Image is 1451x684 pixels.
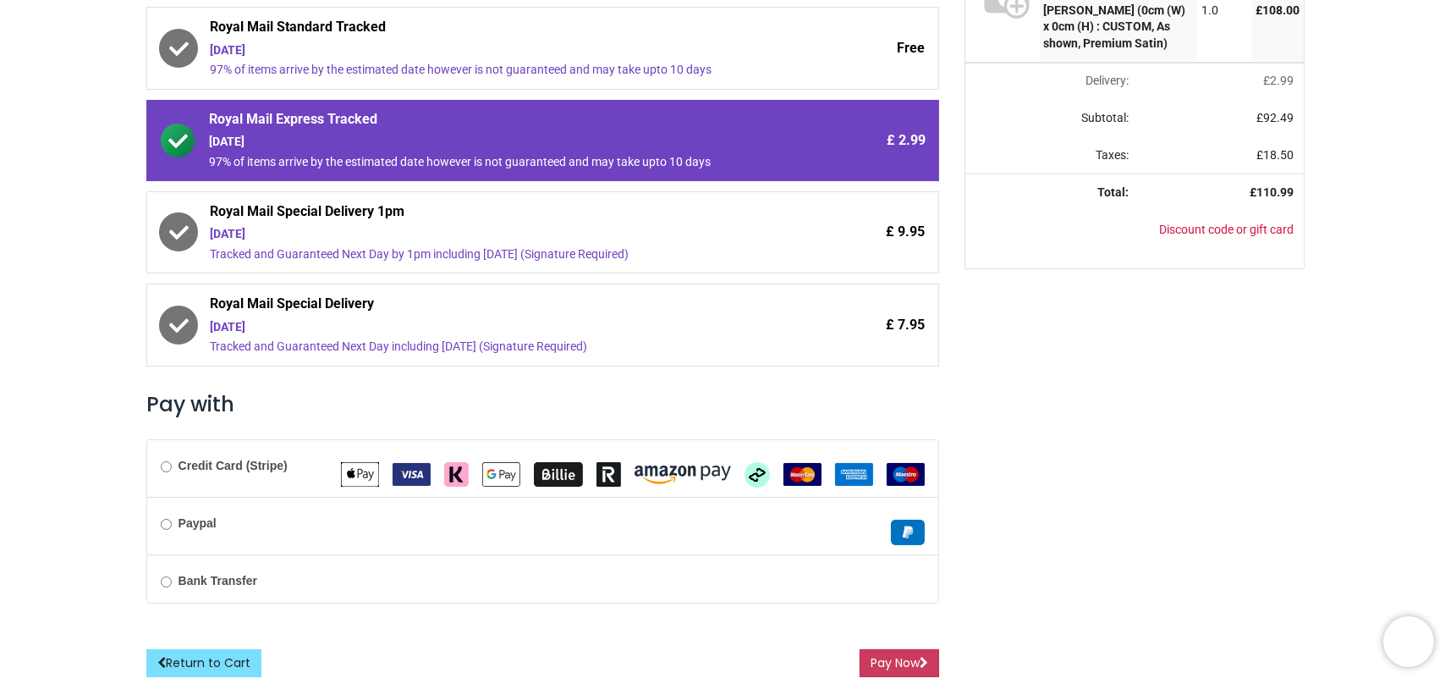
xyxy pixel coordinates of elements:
[1256,185,1294,199] span: 110.99
[745,462,770,488] img: Afterpay Clearpay
[635,466,731,484] img: Amazon Pay
[1383,616,1434,667] iframe: Brevo live chat
[1263,148,1294,162] span: 18.50
[393,463,431,486] img: VISA
[482,462,520,487] img: Google Pay
[161,461,172,472] input: Credit Card (Stripe)
[1097,185,1129,199] strong: Total:
[210,295,783,318] span: Royal Mail Special Delivery
[146,390,940,419] h3: Pay with
[1263,111,1294,124] span: 92.49
[965,100,1139,137] td: Subtotal:
[1256,111,1294,124] span: £
[534,467,583,481] span: Billie
[210,319,783,336] div: [DATE]
[1270,74,1294,87] span: 2.99
[835,463,873,486] img: American Express
[835,467,873,481] span: American Express
[210,226,783,243] div: [DATE]
[444,462,469,487] img: Klarna
[179,459,288,472] b: Credit Card (Stripe)
[161,519,172,530] input: Paypal
[393,467,431,481] span: VISA
[886,316,925,334] span: £ 7.95
[1256,3,1300,17] span: £
[209,134,783,151] div: [DATE]
[482,467,520,481] span: Google Pay
[146,649,261,678] a: Return to Cart
[887,463,925,486] img: Maestro
[965,137,1139,174] td: Taxes:
[635,467,731,481] span: Amazon Pay
[783,463,822,486] img: MasterCard
[534,462,583,487] img: Billie
[209,110,783,134] span: Royal Mail Express Tracked
[1263,74,1294,87] span: £
[179,574,257,587] b: Bank Transfer
[1256,148,1294,162] span: £
[210,246,783,263] div: Tracked and Guaranteed Next Day by 1pm including [DATE] (Signature Required)
[161,576,172,587] input: Bank Transfer
[1250,185,1294,199] strong: £
[210,18,783,41] span: Royal Mail Standard Tracked
[1159,223,1294,236] a: Discount code or gift card
[1201,3,1248,19] div: 1.0
[891,520,925,545] img: Paypal
[596,462,621,487] img: Revolut Pay
[860,649,939,678] button: Pay Now
[1263,3,1300,17] span: 108.00
[210,62,783,79] div: 97% of items arrive by the estimated date however is not guaranteed and may take upto 10 days
[596,467,621,481] span: Revolut Pay
[209,154,783,171] div: 97% of items arrive by the estimated date however is not guaranteed and may take upto 10 days
[783,467,822,481] span: MasterCard
[210,202,783,226] span: Royal Mail Special Delivery 1pm
[887,467,925,481] span: Maestro
[179,516,217,530] b: Paypal
[965,63,1139,100] td: Delivery will be updated after choosing a new delivery method
[210,42,783,59] div: [DATE]
[341,462,379,487] img: Apple Pay
[745,467,770,481] span: Afterpay Clearpay
[897,39,925,58] span: Free
[444,467,469,481] span: Klarna
[891,525,925,538] span: Paypal
[341,467,379,481] span: Apple Pay
[210,339,783,356] div: Tracked and Guaranteed Next Day including [DATE] (Signature Required)
[886,223,925,241] span: £ 9.95
[887,131,926,150] span: £ 2.99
